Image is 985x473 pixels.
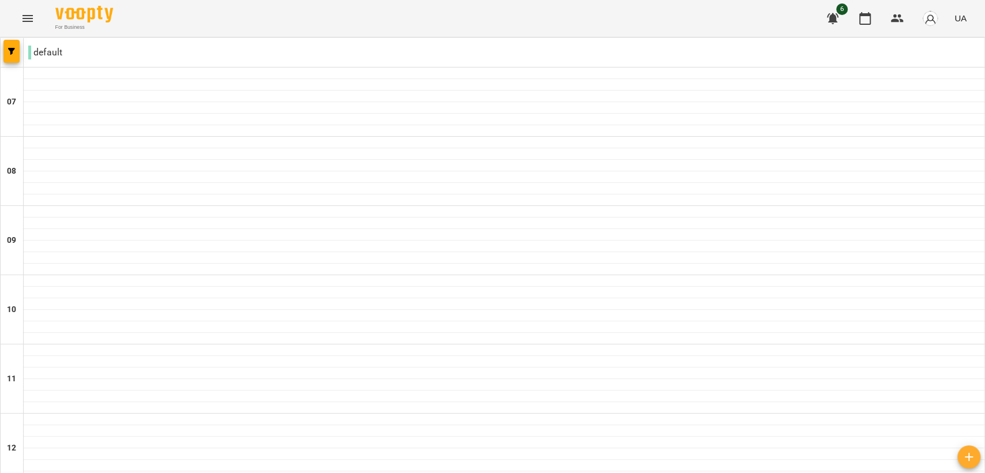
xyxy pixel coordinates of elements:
h6: 08 [7,165,16,178]
span: UA [954,12,967,24]
h6: 11 [7,373,16,385]
button: Створити урок [957,445,980,468]
img: Voopty Logo [55,6,113,22]
img: avatar_s.png [922,10,938,27]
button: UA [950,7,971,29]
h6: 12 [7,442,16,455]
h6: 09 [7,234,16,247]
span: 6 [836,3,848,15]
h6: 07 [7,96,16,108]
p: default [28,46,62,59]
span: For Business [55,24,113,31]
button: Menu [14,5,42,32]
h6: 10 [7,303,16,316]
